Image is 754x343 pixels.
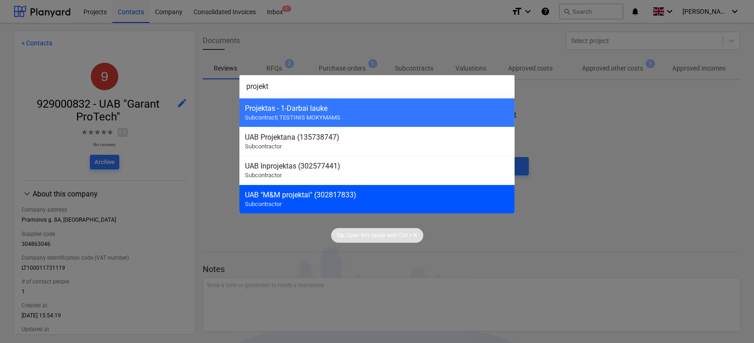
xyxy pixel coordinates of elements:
iframe: Chat Widget [708,299,754,343]
div: Tip:Open this faster withCtrl + K [331,228,423,243]
span: Subcontractor [245,143,282,150]
div: UAB Projektana (135738747) [245,133,509,142]
div: UAB Inprojektas (302577441) [245,162,509,170]
span: Subcontract | TESTINIS MOKYMAMS [245,114,340,121]
div: UAB "M&M projektai" (302817833) [245,191,509,199]
span: Subcontractor [245,201,282,207]
p: Tip: [337,232,346,240]
p: Open this faster with [347,232,398,240]
p: Ctrl + K [399,232,418,240]
input: Search for projects, line-items, subcontracts, valuations, subcontractors... [239,75,515,98]
div: UAB Projektana (135738747)Subcontractor [239,127,515,156]
div: Projektas - 1 - Darbai lauke [245,104,509,113]
span: Subcontractor [245,172,282,179]
div: Projektas - 1-Darbai laukeSubcontract| TESTINIS MOKYMAMS [239,98,515,127]
div: UAB "M&M projektai" (302817833)Subcontractor [239,185,515,213]
div: UAB Inprojektas (302577441)Subcontractor [239,156,515,185]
